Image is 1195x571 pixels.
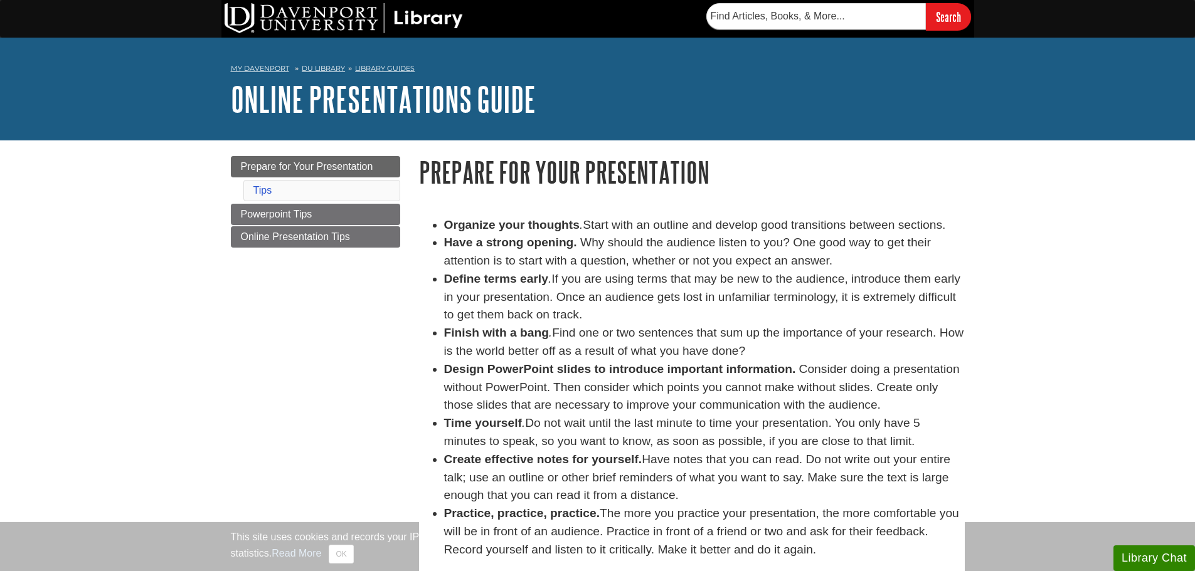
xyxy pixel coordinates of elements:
em: . [580,218,583,231]
a: Online Presentations Guide [231,80,536,118]
a: My Davenport [231,63,289,74]
nav: breadcrumb [231,60,965,80]
strong: Finish with a bang [444,326,549,339]
li: Start with an outline and develop good transitions between sections. [444,216,965,234]
em: . [522,416,525,429]
button: Close [329,545,353,563]
a: Tips [253,185,272,196]
span: Powerpoint Tips [241,209,312,219]
em: . [549,326,552,339]
form: Searches DU Library's articles, books, and more [706,3,971,30]
a: DU Library [302,64,345,73]
button: Library Chat [1113,545,1195,571]
div: This site uses cookies and records your IP address for usage statistics. Additionally, we use Goo... [231,530,965,563]
li: The more you practice your presentation, the more comfortable you will be in front of an audience... [444,505,965,558]
strong: Create effective notes for yourself. [444,453,642,466]
span: Online Presentation Tips [241,231,350,242]
input: Find Articles, Books, & More... [706,3,926,29]
h1: Prepare for Your Presentation [419,156,965,188]
li: Consider doing a presentation without PowerPoint. Then consider which points you cannot make with... [444,360,965,414]
strong: Have a strong opening. [444,236,577,249]
li: If you are using terms that may be new to the audience, introduce them early in your presentation... [444,270,965,324]
strong: Define terms early [444,272,548,285]
a: Library Guides [355,64,415,73]
strong: Organize your thoughts [444,218,580,231]
input: Search [926,3,971,30]
li: Have notes that you can read. Do not write out your entire talk; use an outline or other brief re... [444,451,965,505]
strong: Design PowerPoint slides to introduce important information. [444,362,796,375]
strong: Practice, practice, practice. [444,506,600,520]
strong: Time yourself [444,416,522,429]
a: Prepare for Your Presentation [231,156,400,177]
span: Prepare for Your Presentation [241,161,373,172]
li: Why should the audience listen to you? One good way to get their attention is to start with a que... [444,234,965,270]
li: Do not wait until the last minute to time your presentation. You only have 5 minutes to speak, so... [444,414,965,451]
a: Powerpoint Tips [231,204,400,225]
a: Read More [272,548,321,558]
a: Online Presentation Tips [231,226,400,248]
img: DU Library [225,3,463,33]
li: Find one or two sentences that sum up the importance of your research. How is the world better of... [444,324,965,360]
em: . [548,272,551,285]
div: Guide Page Menu [231,156,400,248]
